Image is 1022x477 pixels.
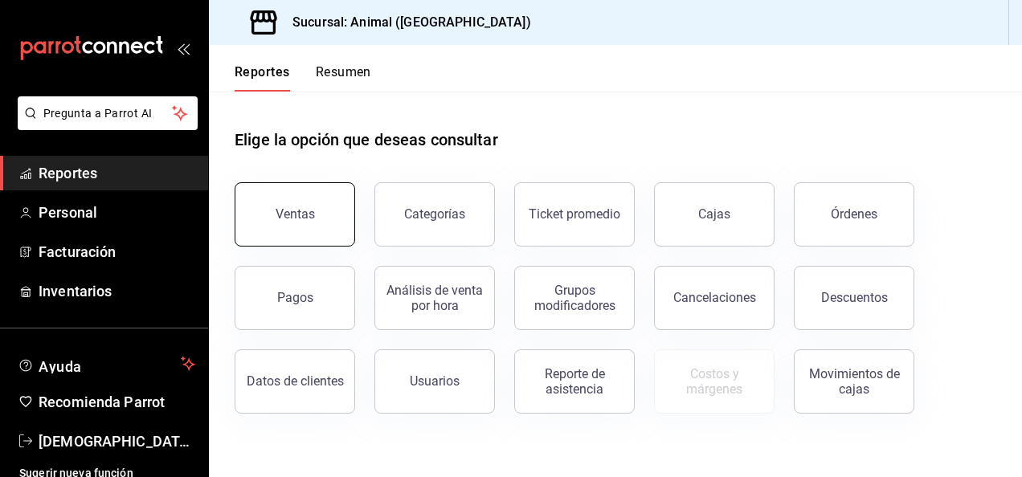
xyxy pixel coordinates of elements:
[235,266,355,330] button: Pagos
[11,116,198,133] a: Pregunta a Parrot AI
[385,283,484,313] div: Análisis de venta por hora
[39,280,195,302] span: Inventarios
[654,182,775,247] button: Cajas
[374,182,495,247] button: Categorías
[18,96,198,130] button: Pregunta a Parrot AI
[514,266,635,330] button: Grupos modificadores
[410,373,460,389] div: Usuarios
[831,206,877,222] div: Órdenes
[654,349,775,414] button: Contrata inventarios para ver este reporte
[529,206,620,222] div: Ticket promedio
[235,128,498,152] h1: Elige la opción que deseas consultar
[39,202,195,223] span: Personal
[280,13,531,32] h3: Sucursal: Animal ([GEOGRAPHIC_DATA])
[525,283,624,313] div: Grupos modificadores
[277,290,313,305] div: Pagos
[235,64,371,92] div: navigation tabs
[673,290,756,305] div: Cancelaciones
[514,349,635,414] button: Reporte de asistencia
[374,349,495,414] button: Usuarios
[39,162,195,184] span: Reportes
[316,64,371,92] button: Resumen
[794,349,914,414] button: Movimientos de cajas
[654,266,775,330] button: Cancelaciones
[177,42,190,55] button: open_drawer_menu
[374,266,495,330] button: Análisis de venta por hora
[804,366,904,397] div: Movimientos de cajas
[39,241,195,263] span: Facturación
[235,64,290,92] button: Reportes
[39,430,195,452] span: [DEMOGRAPHIC_DATA][PERSON_NAME]
[404,206,465,222] div: Categorías
[664,366,764,397] div: Costos y márgenes
[43,105,173,122] span: Pregunta a Parrot AI
[39,354,174,373] span: Ayuda
[821,290,888,305] div: Descuentos
[525,366,624,397] div: Reporte de asistencia
[235,182,355,247] button: Ventas
[794,182,914,247] button: Órdenes
[698,206,730,222] div: Cajas
[235,349,355,414] button: Datos de clientes
[39,391,195,413] span: Recomienda Parrot
[247,373,344,389] div: Datos de clientes
[276,206,315,222] div: Ventas
[794,266,914,330] button: Descuentos
[514,182,635,247] button: Ticket promedio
